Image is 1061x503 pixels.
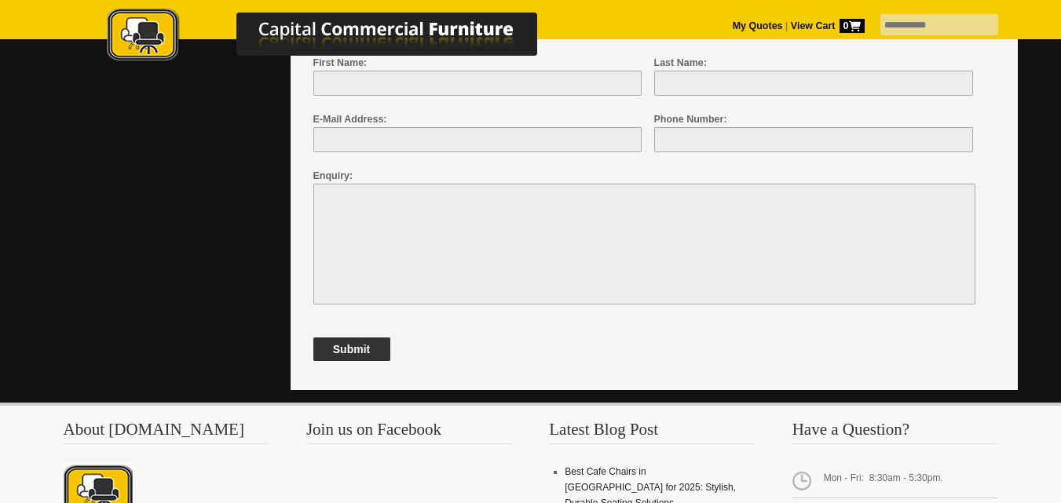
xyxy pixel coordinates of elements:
[306,421,512,444] h3: Join us on Facebook
[654,57,707,68] span: Last Name:
[654,114,727,125] span: Phone Number:
[792,464,998,498] span: Mon - Fri: 8:30am - 5:30pm.
[733,20,783,31] a: My Quotes
[313,170,353,181] span: Enquiry:
[64,8,613,65] img: Capital Commercial Furniture Logo
[549,421,755,444] h3: Latest Blog Post
[313,114,387,125] span: E-Mail Address:
[791,20,865,31] strong: View Cart
[313,337,390,361] button: Submit
[64,8,613,70] a: Capital Commercial Furniture Logo
[840,19,865,33] span: 0
[792,421,998,444] h3: Have a Question?
[788,20,864,31] a: View Cart0
[64,421,269,444] h3: About [DOMAIN_NAME]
